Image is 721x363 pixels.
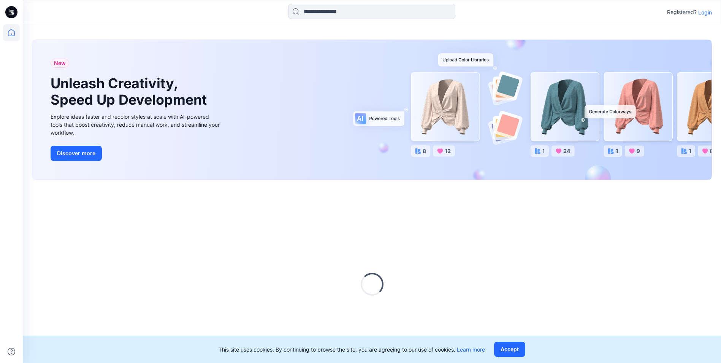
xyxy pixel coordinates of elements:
p: This site uses cookies. By continuing to browse the site, you are agreeing to our use of cookies. [219,345,485,353]
p: Registered? [667,8,697,17]
p: Login [698,8,712,16]
a: Learn more [457,346,485,353]
button: Accept [494,342,525,357]
a: Discover more [51,146,222,161]
span: New [54,59,66,68]
button: Discover more [51,146,102,161]
div: Explore ideas faster and recolor styles at scale with AI-powered tools that boost creativity, red... [51,113,222,137]
h1: Unleash Creativity, Speed Up Development [51,75,210,108]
